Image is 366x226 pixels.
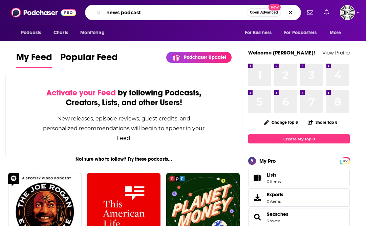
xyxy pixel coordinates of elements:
button: open menu [76,26,113,39]
span: Lists [267,172,277,178]
a: Charts [49,26,72,39]
a: My Feed [16,51,52,68]
span: My Feed [16,51,52,67]
span: Podcasts [21,28,41,38]
button: Share Top 8 [307,116,338,129]
a: Popular Feed [60,51,118,68]
span: New [268,4,281,10]
a: Show notifications dropdown [304,7,316,18]
span: For Podcasters [284,28,317,38]
img: User Profile [340,5,355,20]
a: Welcome [PERSON_NAME]! [248,49,315,56]
a: Show notifications dropdown [321,7,332,18]
button: open menu [240,26,280,39]
button: Change Top 8 [260,118,302,127]
span: Open Advanced [250,11,278,14]
span: Monitoring [80,28,104,38]
div: Not sure who to follow? Try these podcasts... [5,156,242,162]
span: For Business [245,28,272,38]
span: Logged in as DKCMediatech [340,5,355,20]
p: Podchaser Update! [184,54,226,60]
div: by following Podcasts, Creators, Lists, and other Users! [40,88,208,108]
span: Popular Feed [60,51,118,67]
div: Search podcasts, credits, & more... [85,5,301,20]
span: 0 items [267,199,283,204]
a: Searches [251,212,264,222]
button: open menu [16,26,50,39]
a: 3 saved [267,219,280,223]
div: My Pro [259,158,276,164]
button: open menu [325,26,350,39]
div: New releases, episode reviews, guest credits, and personalized recommendations will begin to appe... [40,114,208,143]
button: Show profile menu [340,5,355,20]
a: Exports [248,188,350,207]
span: Exports [251,193,264,202]
a: PRO [341,158,349,163]
a: Searches [267,211,288,217]
a: View Profile [322,49,350,56]
button: open menu [280,26,326,39]
input: Search podcasts, credits, & more... [104,7,247,18]
span: Activate your Feed [46,88,116,98]
span: Lists [251,173,264,183]
span: Exports [267,191,283,198]
button: Open AdvancedNew [247,8,281,17]
img: Podchaser - Follow, Share and Rate Podcasts [11,6,76,19]
span: 0 items [267,179,281,184]
span: Lists [267,172,281,178]
span: More [330,28,341,38]
a: Lists [248,169,350,187]
span: Charts [53,28,68,38]
a: Create My Top 8 [248,134,350,143]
